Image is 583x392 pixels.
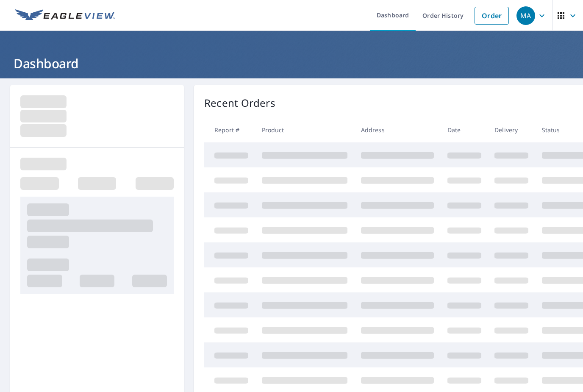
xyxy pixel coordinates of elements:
[475,7,509,25] a: Order
[488,117,535,142] th: Delivery
[441,117,488,142] th: Date
[516,6,535,25] div: MA
[15,9,115,22] img: EV Logo
[10,55,573,72] h1: Dashboard
[204,95,275,111] p: Recent Orders
[354,117,441,142] th: Address
[255,117,354,142] th: Product
[204,117,255,142] th: Report #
